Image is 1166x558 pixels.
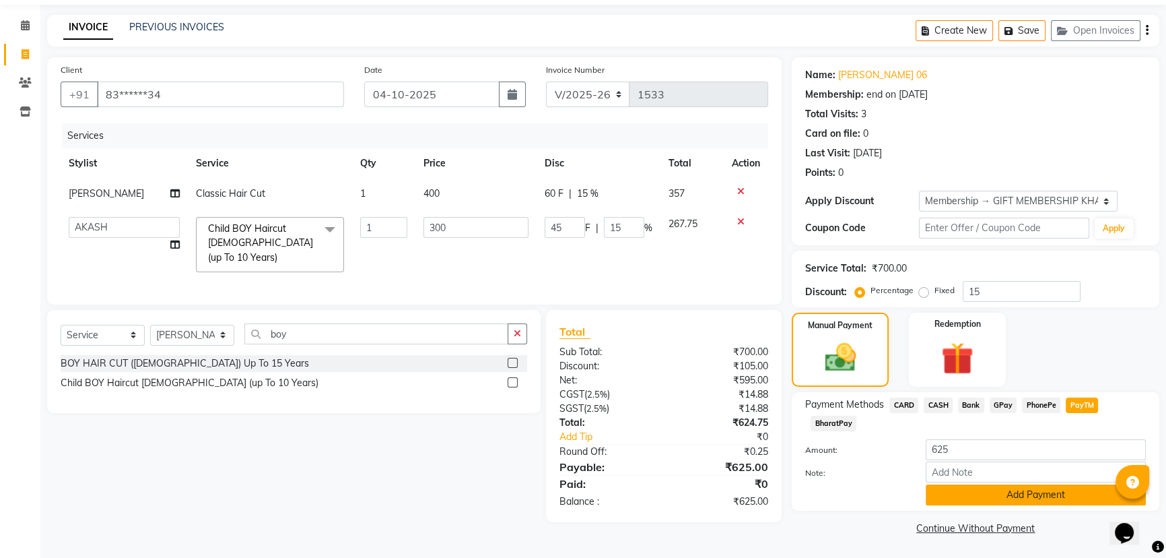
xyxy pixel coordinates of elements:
span: 2.5% [587,389,607,400]
th: Qty [352,148,416,179]
th: Disc [537,148,660,179]
span: 357 [668,187,685,199]
div: ₹0.25 [664,445,778,459]
div: Discount: [805,285,847,299]
label: Date [364,64,382,76]
button: Save [998,20,1045,41]
span: CGST [559,388,584,400]
input: Amount [926,439,1146,460]
div: ₹14.88 [664,387,778,402]
div: ₹0 [664,476,778,492]
div: ₹700.00 [872,261,907,276]
span: 267.75 [668,218,697,230]
span: 2.5% [586,403,607,414]
input: Add Note [926,462,1146,483]
div: Discount: [549,359,664,373]
a: x [277,251,283,263]
div: ( ) [549,387,664,402]
div: ₹14.88 [664,402,778,416]
span: [PERSON_NAME] [69,187,144,199]
div: Sub Total: [549,345,664,359]
button: Apply [1095,218,1133,239]
div: Round Off: [549,445,664,459]
div: ₹700.00 [664,345,778,359]
th: Total [660,148,724,179]
div: ₹625.00 [664,459,778,475]
div: BOY HAIR CUT ([DEMOGRAPHIC_DATA]) Up To 15 Years [61,356,309,371]
span: GPay [990,398,1017,413]
span: BharatPay [811,416,856,431]
img: _cash.svg [815,340,866,375]
a: [PERSON_NAME] 06 [838,68,927,82]
div: ₹625.00 [664,495,778,509]
div: Services [62,123,778,148]
span: CARD [889,398,918,413]
iframe: chat widget [1109,504,1153,545]
div: ₹105.00 [664,359,778,373]
label: Fixed [934,284,955,297]
label: Amount: [795,444,916,456]
th: Service [188,148,352,179]
div: ₹624.75 [664,416,778,430]
button: Create New [916,20,993,41]
div: 0 [863,127,868,141]
div: Card on file: [805,127,860,141]
div: Total Visits: [805,107,858,121]
div: ( ) [549,402,664,416]
div: Membership: [805,88,864,102]
div: ₹0 [683,430,778,444]
input: Enter Offer / Coupon Code [919,218,1089,239]
span: SGST [559,402,584,414]
span: % [644,221,652,235]
div: Total: [549,416,664,430]
div: Last Visit: [805,146,850,160]
span: Classic Hair Cut [196,187,265,199]
span: CASH [924,398,953,413]
span: PhonePe [1022,398,1060,413]
span: F [585,221,590,235]
button: Open Invoices [1051,20,1140,41]
div: Points: [805,166,835,180]
span: Bank [958,398,984,413]
div: Name: [805,68,835,82]
label: Redemption [934,318,981,330]
div: Paid: [549,476,664,492]
label: Manual Payment [808,319,872,332]
span: 400 [423,187,440,199]
img: _gift.svg [931,338,984,379]
div: ₹595.00 [664,373,778,387]
span: 15 % [577,187,598,201]
span: Child BOY Haircut [DEMOGRAPHIC_DATA] (up To 10 Years) [208,222,313,263]
label: Note: [795,467,916,479]
button: Add Payment [926,485,1146,505]
div: Child BOY Haircut [DEMOGRAPHIC_DATA] (up To 10 Years) [61,376,318,390]
label: Client [61,64,82,76]
label: Invoice Number [546,64,605,76]
div: Apply Discount [805,194,919,208]
input: Search by Name/Mobile/Email/Code [97,82,344,107]
th: Price [415,148,537,179]
span: PayTM [1066,398,1098,413]
div: [DATE] [853,146,882,160]
div: end on [DATE] [866,88,928,102]
a: Continue Without Payment [794,522,1157,536]
span: | [569,187,572,201]
th: Action [724,148,768,179]
span: Payment Methods [805,398,884,412]
div: 0 [838,166,844,180]
span: | [596,221,598,235]
div: Net: [549,373,664,387]
th: Stylist [61,148,188,179]
button: +91 [61,82,98,107]
span: Total [559,325,590,339]
a: PREVIOUS INVOICES [129,21,224,33]
div: Service Total: [805,261,866,276]
input: Search or Scan [244,323,508,344]
a: Add Tip [549,430,683,444]
div: Balance : [549,495,664,509]
div: 3 [861,107,866,121]
div: Coupon Code [805,221,919,235]
span: 60 F [545,187,563,201]
div: Payable: [549,459,664,475]
label: Percentage [870,284,914,297]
